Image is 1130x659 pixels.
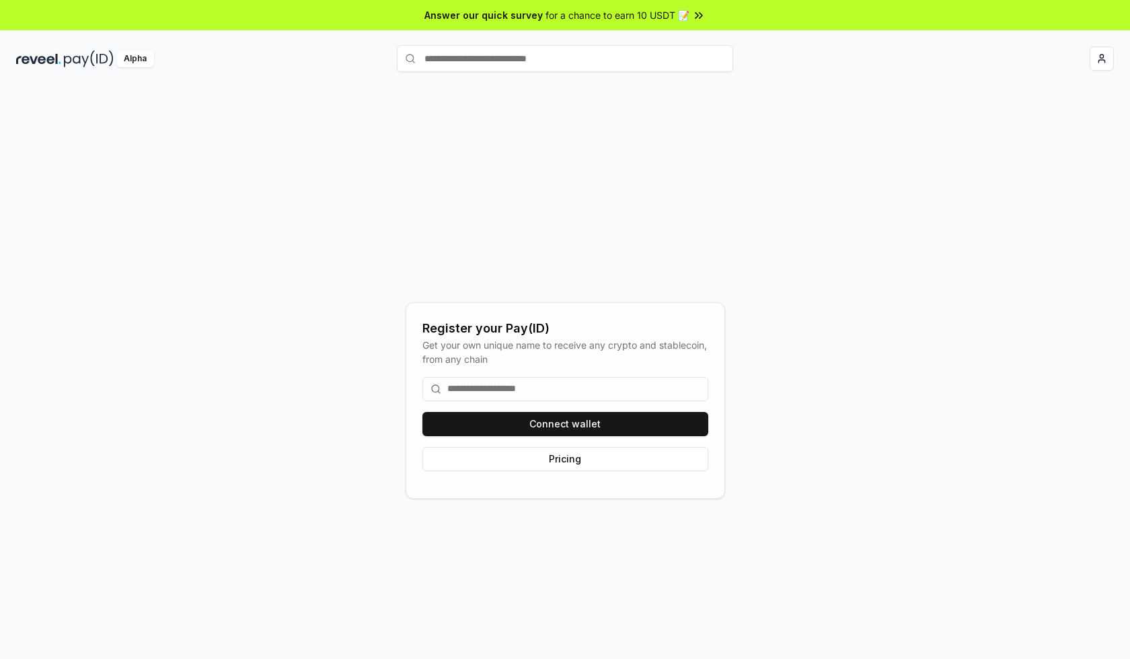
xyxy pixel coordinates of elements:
[424,8,543,22] span: Answer our quick survey
[16,50,61,67] img: reveel_dark
[422,447,708,471] button: Pricing
[545,8,689,22] span: for a chance to earn 10 USDT 📝
[422,319,708,338] div: Register your Pay(ID)
[64,50,114,67] img: pay_id
[116,50,154,67] div: Alpha
[422,412,708,436] button: Connect wallet
[422,338,708,366] div: Get your own unique name to receive any crypto and stablecoin, from any chain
